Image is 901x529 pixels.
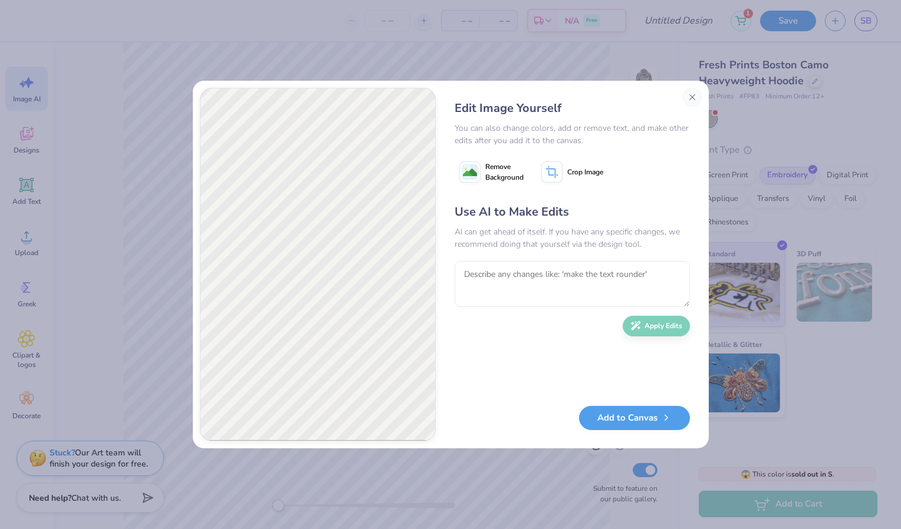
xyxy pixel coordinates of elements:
[683,88,702,107] button: Close
[485,161,524,183] span: Remove Background
[455,100,690,117] div: Edit Image Yourself
[537,157,610,187] button: Crop Image
[455,226,690,250] div: AI can get ahead of itself. If you have any specific changes, we recommend doing that yourself vi...
[455,122,690,147] div: You can also change colors, add or remove text, and make other edits after you add it to the canvas.
[455,203,690,221] div: Use AI to Make Edits
[567,167,603,177] span: Crop Image
[455,157,528,187] button: Remove Background
[579,406,690,430] button: Add to Canvas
